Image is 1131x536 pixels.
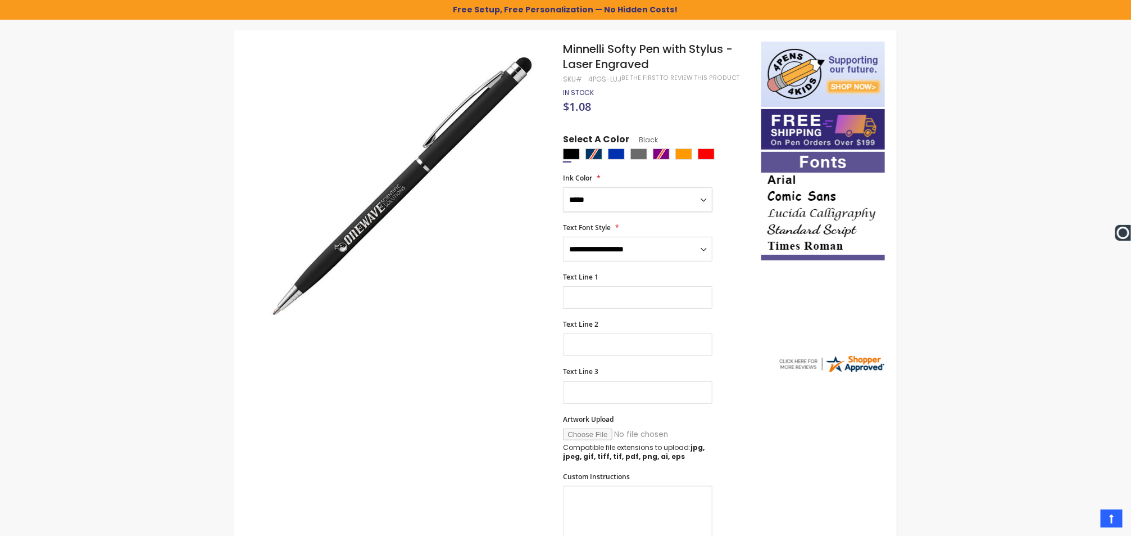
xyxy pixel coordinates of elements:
p: Compatible file extensions to upload: [563,443,712,461]
div: Blue [608,148,625,160]
span: Ink Color [563,173,592,183]
span: Artwork Upload [563,415,614,424]
img: 4pens.com widget logo [778,354,885,374]
span: $1.08 [563,99,591,114]
div: Red [698,148,715,160]
span: In stock [563,88,594,97]
img: black-luj-minnelli-softy-pen-with-stylus-laser_1.jpg [257,40,548,332]
div: Grey [630,148,647,160]
strong: jpg, jpeg, gif, tiff, tif, pdf, png, ai, eps [563,443,705,461]
span: Black [629,135,658,145]
div: Availability [563,88,594,97]
span: Text Font Style [563,223,611,232]
span: Custom Instructions [563,472,630,481]
img: Ooma Logo [1115,225,1131,241]
a: Be the first to review this product [621,74,739,82]
div: Orange [675,148,692,160]
strong: SKU [563,74,584,84]
span: Select A Color [563,133,629,148]
img: font-personalization-examples [761,152,885,260]
a: 4pens.com certificate URL [778,367,885,376]
span: Text Line 2 [563,319,598,329]
span: Text Line 1 [563,272,598,282]
div: Black [563,148,580,160]
span: Text Line 3 [563,367,598,376]
a: Top [1101,510,1123,528]
div: 4PGS-LUJ [588,75,621,84]
img: 4pens 4 kids [761,42,885,107]
span: Minnelli Softy Pen with Stylus - Laser Engraved [563,41,733,72]
img: Free shipping on orders over $199 [761,109,885,150]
